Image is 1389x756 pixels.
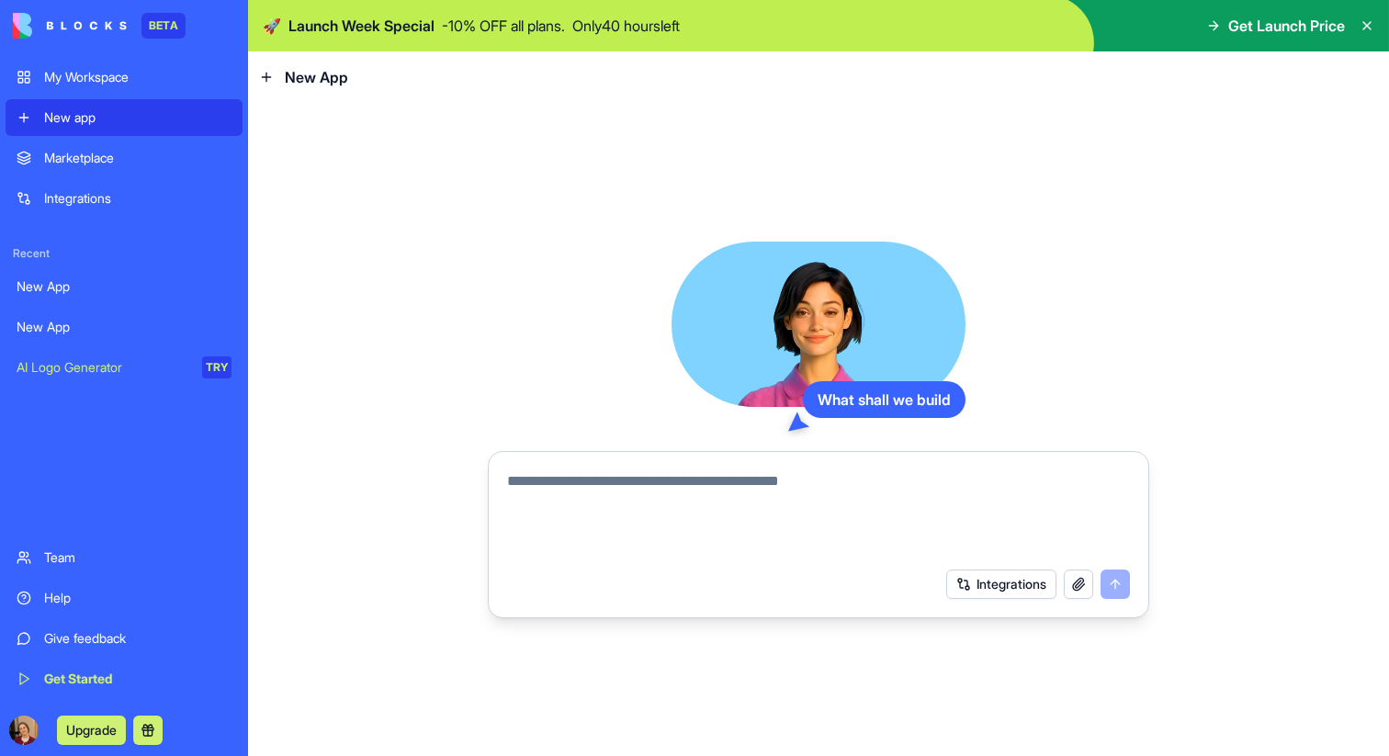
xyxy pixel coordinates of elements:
a: Get Started [6,660,243,697]
div: Team [44,548,231,567]
a: Marketplace [6,140,243,176]
span: Launch Week Special [288,15,435,37]
img: logo [13,13,127,39]
div: New App [17,318,231,336]
div: Integrations [44,189,231,208]
p: Only 40 hours left [572,15,680,37]
button: Upgrade [57,716,126,745]
a: New App [6,268,243,305]
div: Give feedback [44,629,231,648]
a: AI Logo GeneratorTRY [6,349,243,386]
div: New App [17,277,231,296]
a: Team [6,539,243,576]
div: Marketplace [44,149,231,167]
span: Recent [6,246,243,261]
div: AI Logo Generator [17,358,189,377]
div: New app [44,108,231,127]
a: BETA [13,13,186,39]
div: What shall we build [803,381,966,418]
a: Give feedback [6,620,243,657]
span: 🚀 [263,15,281,37]
a: Integrations [6,180,243,217]
a: Upgrade [57,720,126,739]
a: Help [6,580,243,616]
p: - 10 % OFF all plans. [442,15,565,37]
button: Integrations [946,570,1056,599]
div: Get Started [44,670,231,688]
img: ACg8ocJRIDT7cNZee_TooWGnB7YX4EvKNN1fbsqnOOO89ymTG0i3Hdg=s96-c [9,716,39,745]
a: My Workspace [6,59,243,96]
span: Get Launch Price [1228,15,1345,37]
div: Help [44,589,231,607]
div: My Workspace [44,68,231,86]
div: TRY [202,356,231,378]
a: New app [6,99,243,136]
div: BETA [141,13,186,39]
span: New App [285,66,348,88]
a: New App [6,309,243,345]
